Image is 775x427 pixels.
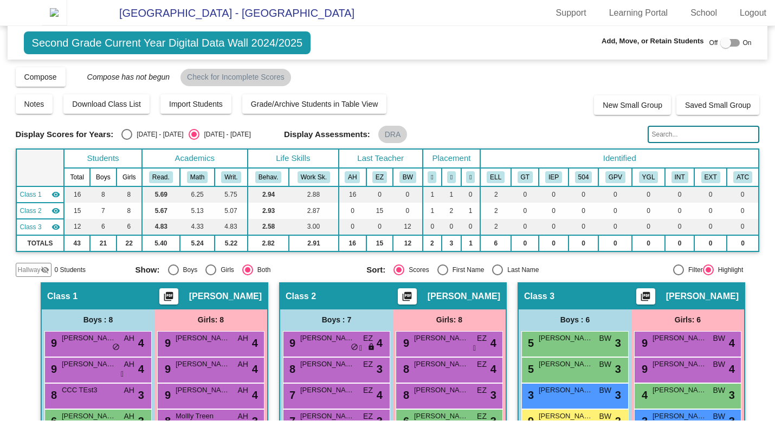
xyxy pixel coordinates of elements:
span: 3 [615,335,621,351]
div: First Name [448,265,485,275]
button: GPV [605,171,625,183]
span: [PERSON_NAME] [300,333,354,344]
button: Behav. [255,171,281,183]
span: EZ [363,359,373,370]
td: 0 [569,235,598,251]
span: [PERSON_NAME] [539,333,593,344]
th: Identified [480,149,759,168]
span: [PERSON_NAME] [539,385,593,396]
span: BW [713,385,725,396]
span: 3 [615,387,621,403]
mat-chip: DRA [378,126,408,143]
span: 4 [490,361,496,377]
span: 4 [138,335,144,351]
mat-radio-group: Select an option [135,264,359,275]
span: AH [124,359,134,370]
button: Work Sk. [298,171,330,183]
td: 5.40 [142,235,180,251]
th: English Language Learner [480,168,511,186]
td: 0 [423,219,442,235]
td: 0 [539,186,569,203]
span: 9 [162,363,171,375]
span: 0 Students [55,265,86,275]
td: 0 [632,235,664,251]
div: Girls: 8 [393,309,506,331]
span: 9 [639,363,648,375]
span: 4 [252,387,258,403]
span: [PERSON_NAME] [539,359,593,370]
span: CCC TEst3 [62,385,116,396]
td: 2.87 [289,203,338,219]
button: Grade/Archive Students in Table View [242,94,387,114]
span: BW [599,359,611,370]
span: BW [599,333,611,344]
td: 0 [694,186,727,203]
td: 0 [511,235,539,251]
td: 0 [339,203,366,219]
span: 4 [138,361,144,377]
mat-icon: picture_as_pdf [401,291,414,306]
td: 2.91 [289,235,338,251]
mat-icon: visibility [51,223,60,231]
span: 9 [162,337,171,349]
div: Girls: 6 [631,309,744,331]
span: EZ [363,385,373,396]
span: [PERSON_NAME] [176,359,230,370]
td: 0 [632,219,664,235]
a: Logout [731,4,775,22]
span: BW [599,411,611,422]
td: 0 [511,186,539,203]
th: Individualized Education Plan [539,168,569,186]
td: 5.13 [180,203,215,219]
td: 0 [727,203,759,219]
button: Download Class List [63,94,150,114]
td: 2.82 [248,235,289,251]
td: 1 [442,186,461,203]
th: Good Parent Volunteer [598,168,632,186]
span: EZ [363,333,373,344]
td: 0 [569,186,598,203]
span: [PERSON_NAME] [414,333,468,344]
td: 0 [366,186,393,203]
span: EZ [477,333,487,344]
span: Notes [24,100,44,108]
td: 6.25 [180,186,215,203]
td: 0 [569,203,598,219]
span: [PERSON_NAME] [62,333,116,344]
a: School [682,4,726,22]
button: EZ [372,171,387,183]
span: 5 [525,363,534,375]
span: AH [124,333,134,344]
span: [PERSON_NAME] [300,385,354,396]
span: [PERSON_NAME] [300,411,354,422]
mat-icon: visibility [51,206,60,215]
td: 0 [665,186,695,203]
span: BW [713,411,725,422]
td: 12 [393,219,423,235]
button: Writ. [221,171,241,183]
span: Compose has not begun [76,73,170,81]
mat-radio-group: Select an option [366,264,590,275]
td: 8 [90,186,117,203]
td: 16 [339,235,366,251]
span: Import Students [169,100,223,108]
td: 0 [665,203,695,219]
span: Show: [135,265,160,275]
a: Learning Portal [600,4,677,22]
button: AH [345,171,360,183]
td: Ellen Zion - No Class Name [16,203,64,219]
span: Compose [24,73,57,81]
span: 4 [377,335,383,351]
span: [PERSON_NAME] [189,291,262,302]
button: Saved Small Group [676,95,759,115]
input: Search... [648,126,759,143]
div: Girls: 8 [154,309,267,331]
button: Print Students Details [159,288,178,305]
span: 3 [525,389,534,401]
th: Girls [117,168,142,186]
span: 8 [48,389,57,401]
span: Hallway [18,265,41,275]
span: 4 [729,335,735,351]
span: AH [238,359,248,370]
mat-icon: visibility_off [41,266,49,274]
